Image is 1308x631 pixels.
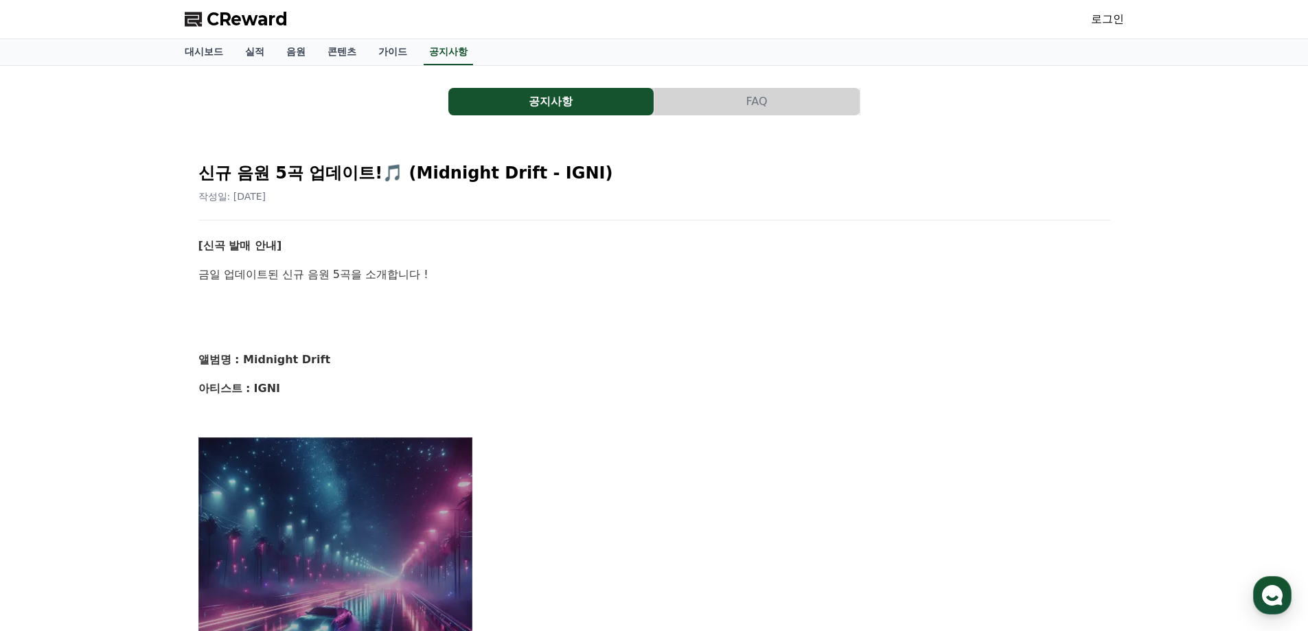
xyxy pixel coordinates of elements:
[654,88,860,115] button: FAQ
[448,88,654,115] button: 공지사항
[198,382,251,395] strong: 아티스트 :
[317,39,367,65] a: 콘텐츠
[198,353,331,366] strong: 앨범명 : Midnight Drift
[254,382,280,395] strong: IGNI
[198,239,282,252] strong: [신곡 발매 안내]
[198,266,1110,284] p: 금일 업데이트된 신규 음원 5곡을 소개합니다 !
[198,191,266,202] span: 작성일: [DATE]
[185,8,288,30] a: CReward
[367,39,418,65] a: 가이드
[424,39,473,65] a: 공지사항
[174,39,234,65] a: 대시보드
[198,162,1110,184] h2: 신규 음원 5곡 업데이트!🎵 (Midnight Drift - IGNI)
[207,8,288,30] span: CReward
[1091,11,1124,27] a: 로그인
[234,39,275,65] a: 실적
[275,39,317,65] a: 음원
